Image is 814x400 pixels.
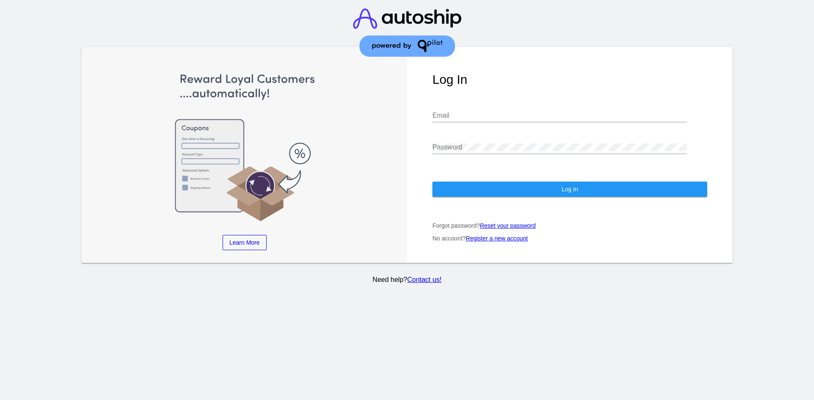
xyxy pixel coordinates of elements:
[561,186,578,193] span: Log In
[229,239,260,246] span: Learn More
[407,276,441,283] a: Contact us!
[432,235,707,242] p: No account?
[107,72,382,222] img: Apply Coupons Automatically to Scheduled Orders with QPilot
[466,235,528,242] a: Register a new account
[480,222,536,229] a: Reset your password
[223,235,267,250] a: Learn More
[432,112,687,119] input: Email
[432,72,707,87] h1: Log In
[432,222,707,229] p: Forgot password?
[432,182,707,197] button: Log In
[80,276,734,284] p: Need help?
